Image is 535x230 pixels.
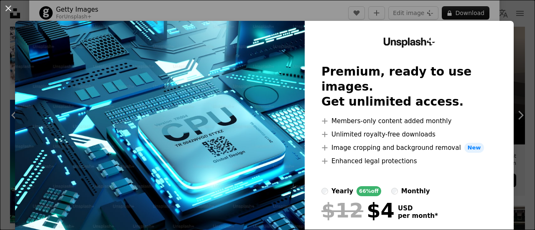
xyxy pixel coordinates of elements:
h2: Premium, ready to use images. Get unlimited access. [321,64,497,109]
span: per month * [398,212,438,220]
div: monthly [401,186,430,196]
span: New [464,143,484,153]
span: $12 [321,200,363,221]
li: Image cropping and background removal [321,143,497,153]
input: yearly66%off [321,188,328,195]
input: monthly [391,188,398,195]
li: Members-only content added monthly [321,116,497,126]
li: Unlimited royalty-free downloads [321,129,497,139]
div: $4 [321,200,395,221]
div: yearly [331,186,353,196]
div: 66% off [357,186,381,196]
li: Enhanced legal protections [321,156,497,166]
span: USD [398,205,438,212]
